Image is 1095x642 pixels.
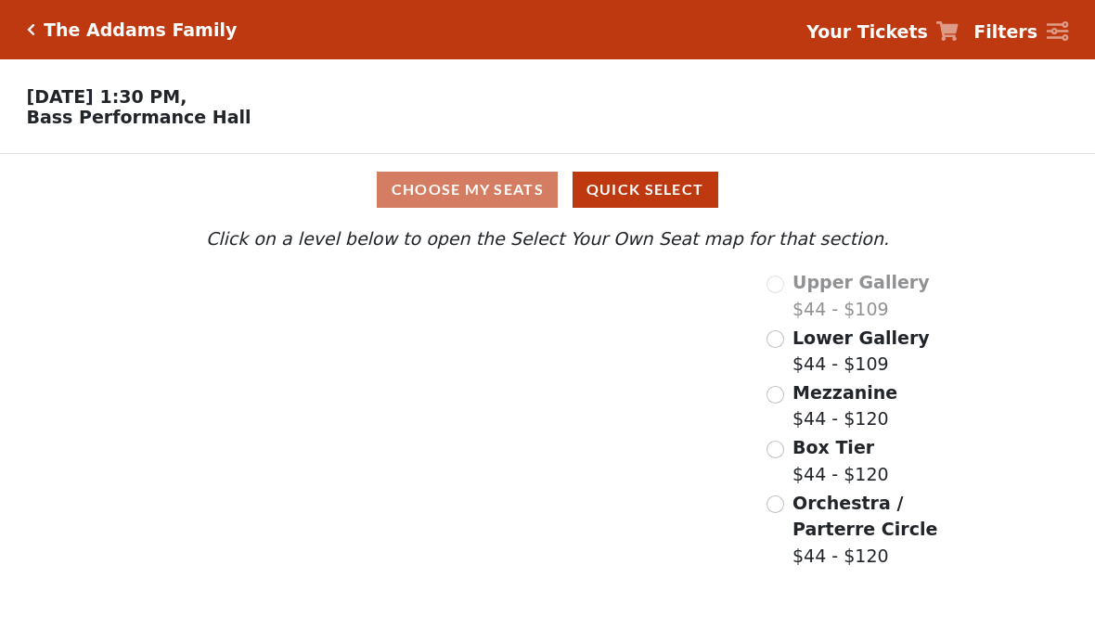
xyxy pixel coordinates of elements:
[44,19,237,41] h5: The Addams Family
[792,493,937,540] span: Orchestra / Parterre Circle
[573,172,718,208] button: Quick Select
[973,19,1068,45] a: Filters
[792,382,897,403] span: Mezzanine
[792,434,889,487] label: $44 - $120
[792,437,874,457] span: Box Tier
[806,19,959,45] a: Your Tickets
[792,272,930,292] span: Upper Gallery
[792,490,945,570] label: $44 - $120
[792,269,930,322] label: $44 - $109
[792,379,897,432] label: $44 - $120
[254,280,497,339] path: Upper Gallery - Seats Available: 0
[806,21,928,42] strong: Your Tickets
[973,21,1037,42] strong: Filters
[792,327,930,348] span: Lower Gallery
[792,325,930,378] label: $44 - $109
[27,23,35,36] a: Click here to go back to filters
[150,225,946,252] p: Click on a level below to open the Select Your Own Seat map for that section.
[389,482,635,631] path: Orchestra / Parterre Circle - Seats Available: 105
